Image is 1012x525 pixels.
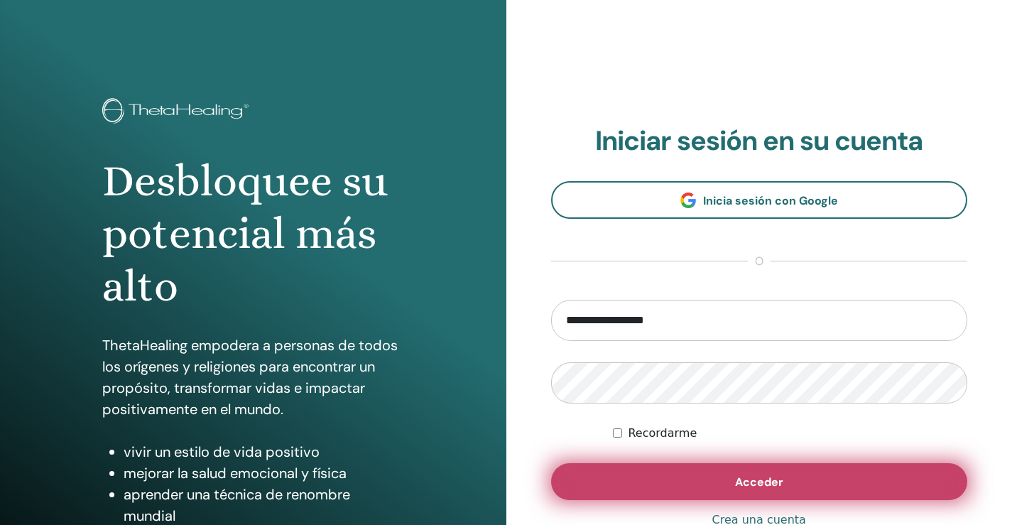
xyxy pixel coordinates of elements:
span: Acceder [735,475,783,489]
div: Mantenerme autenticado indefinidamente o hasta cerrar la sesión manualmente [613,425,967,442]
span: o [748,253,771,270]
li: vivir un estilo de vida positivo [124,441,404,462]
button: Acceder [551,463,968,500]
a: Inicia sesión con Google [551,181,968,219]
label: Recordarme [628,425,697,442]
span: Inicia sesión con Google [703,193,838,208]
li: mejorar la salud emocional y física [124,462,404,484]
h2: Iniciar sesión en su cuenta [551,125,968,158]
h1: Desbloquee su potencial más alto [102,155,404,313]
p: ThetaHealing empodera a personas de todos los orígenes y religiones para encontrar un propósito, ... [102,335,404,420]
